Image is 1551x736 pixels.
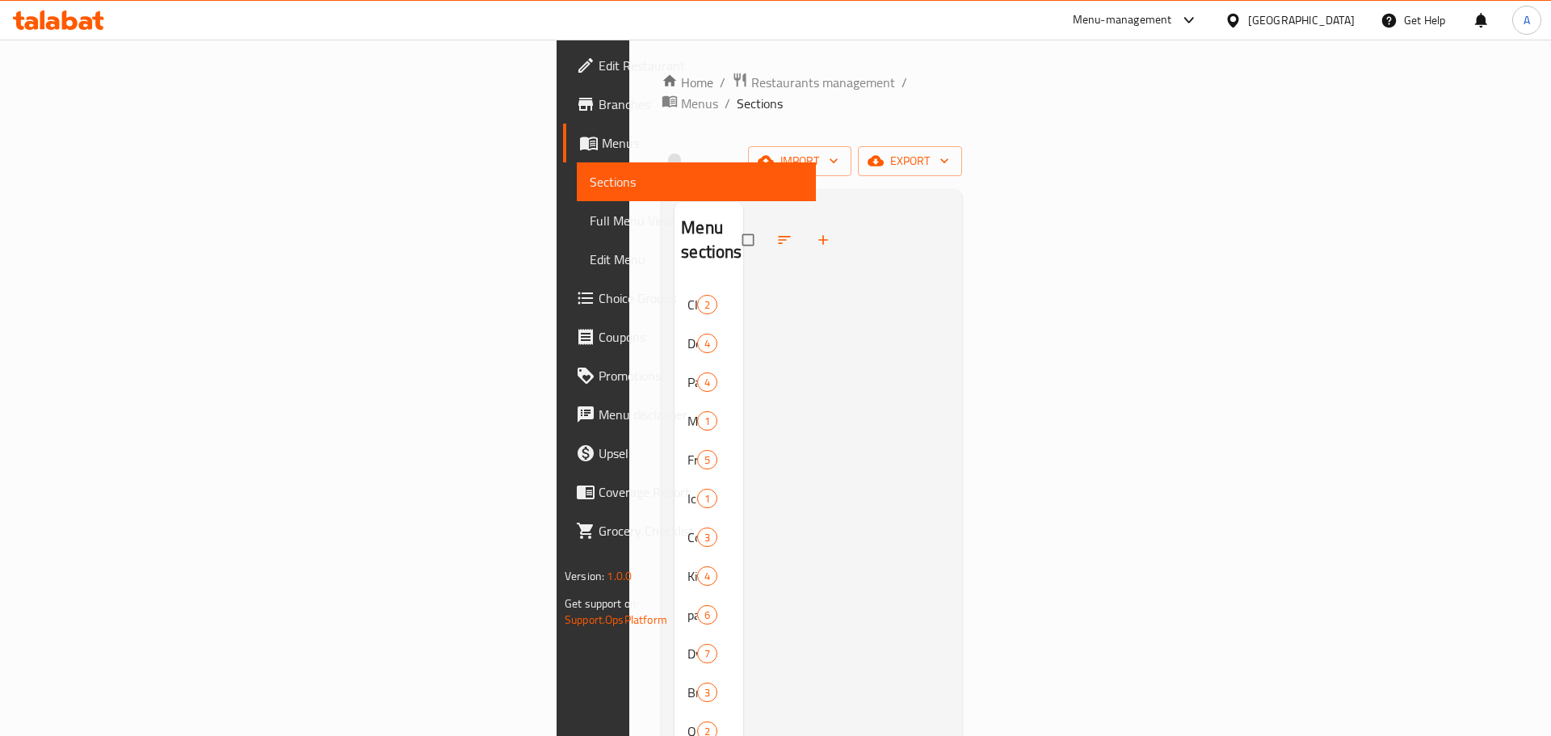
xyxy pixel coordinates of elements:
[697,644,717,663] div: items
[698,569,717,584] span: 4
[902,73,907,92] li: /
[697,528,717,547] div: items
[675,557,743,595] div: Kids meals4
[698,414,717,429] span: 1
[697,566,717,586] div: items
[698,530,717,545] span: 3
[675,673,743,712] div: Brioche3
[675,324,743,363] div: Donut4
[563,46,816,85] a: Edit Restaurant
[675,634,743,673] div: Dynamite7
[590,250,803,269] span: Edit Menu
[698,491,717,507] span: 1
[698,452,717,468] span: 5
[697,411,717,431] div: items
[563,279,816,318] a: Choice Groups
[599,327,803,347] span: Coupons
[858,146,962,176] button: export
[565,566,604,587] span: Version:
[687,683,697,702] span: Brioche
[599,95,803,114] span: Branches
[687,566,697,586] span: Kids meals
[697,334,717,353] div: items
[697,372,717,392] div: items
[698,685,717,700] span: 3
[563,356,816,395] a: Promotions
[599,405,803,424] span: Menu disclaimer
[687,411,697,431] span: Mojito (Mocktail)
[675,402,743,440] div: Mojito (Mocktail)1
[697,683,717,702] div: items
[805,222,844,258] button: Add section
[697,605,717,625] div: items
[1073,11,1172,30] div: Menu-management
[563,318,816,356] a: Coupons
[1524,11,1530,29] span: A
[697,295,717,314] div: items
[577,201,816,240] a: Full Menu View
[697,450,717,469] div: items
[687,372,697,392] span: Pancake
[675,285,743,324] div: Club Special2
[563,434,816,473] a: Upsell
[565,609,667,630] a: Support.OpsPlatform
[599,521,803,540] span: Grocery Checklist
[675,595,743,634] div: pasta6
[675,518,743,557] div: Cool Drinks3
[687,295,697,314] span: Club Special
[565,593,639,614] span: Get support on:
[698,646,717,662] span: 7
[675,440,743,479] div: Fresh Juice5
[607,566,632,587] span: 1.0.0
[563,395,816,434] a: Menu disclaimer
[697,489,717,508] div: items
[563,124,816,162] a: Menus
[687,489,697,508] span: Iced Coffee
[590,211,803,230] span: Full Menu View
[698,608,717,623] span: 6
[577,162,816,201] a: Sections
[675,363,743,402] div: Pancake4
[698,336,717,351] span: 4
[687,334,697,353] span: Donut
[687,605,697,625] span: pasta
[563,511,816,550] a: Grocery Checklist
[698,375,717,390] span: 4
[590,172,803,191] span: Sections
[687,644,697,663] span: Dynamite
[675,479,743,518] div: Iced Coffee1
[599,482,803,502] span: Coverage Report
[599,56,803,75] span: Edit Restaurant
[767,222,805,258] span: Sort sections
[599,444,803,463] span: Upsell
[687,528,697,547] span: Cool Drinks
[761,151,839,171] span: import
[733,225,767,255] span: Select all sections
[599,366,803,385] span: Promotions
[577,240,816,279] a: Edit Menu
[871,151,949,171] span: export
[563,85,816,124] a: Branches
[687,450,697,469] span: Fresh Juice
[599,288,803,308] span: Choice Groups
[602,133,803,153] span: Menus
[751,73,895,92] span: Restaurants management
[748,146,851,176] button: import
[698,297,717,313] span: 2
[563,473,816,511] a: Coverage Report
[1248,11,1355,29] div: [GEOGRAPHIC_DATA]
